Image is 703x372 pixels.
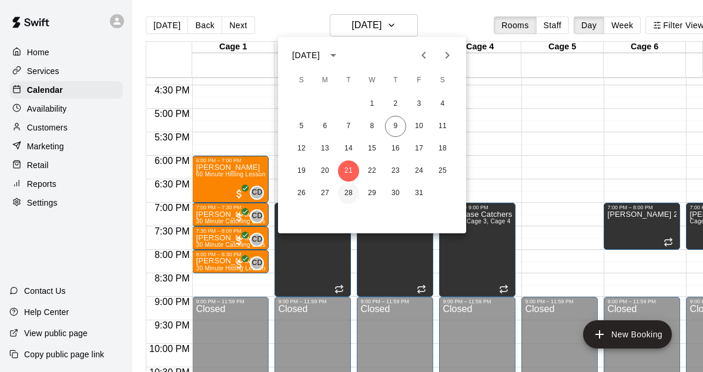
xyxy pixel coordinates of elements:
button: 22 [361,160,383,182]
button: 27 [314,183,336,204]
span: Friday [409,69,430,92]
button: Next month [436,43,459,67]
button: 29 [361,183,383,204]
button: 5 [291,116,312,137]
button: 24 [409,160,430,182]
button: 25 [432,160,453,182]
button: 28 [338,183,359,204]
button: 16 [385,138,406,159]
button: 12 [291,138,312,159]
button: 23 [385,160,406,182]
span: Tuesday [338,69,359,92]
button: 31 [409,183,430,204]
button: Previous month [412,43,436,67]
span: Saturday [432,69,453,92]
button: 6 [314,116,336,137]
button: 7 [338,116,359,137]
button: 10 [409,116,430,137]
button: 21 [338,160,359,182]
button: 8 [361,116,383,137]
button: 14 [338,138,359,159]
button: 20 [314,160,336,182]
button: calendar view is open, switch to year view [323,45,343,65]
button: 30 [385,183,406,204]
button: 17 [409,138,430,159]
button: 1 [361,93,383,115]
button: 15 [361,138,383,159]
button: 18 [432,138,453,159]
button: 2 [385,93,406,115]
span: Thursday [385,69,406,92]
button: 4 [432,93,453,115]
button: 19 [291,160,312,182]
button: 9 [385,116,406,137]
span: Monday [314,69,336,92]
button: 3 [409,93,430,115]
button: 13 [314,138,336,159]
div: [DATE] [292,49,320,62]
span: Wednesday [361,69,383,92]
span: Sunday [291,69,312,92]
button: 11 [432,116,453,137]
button: 26 [291,183,312,204]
